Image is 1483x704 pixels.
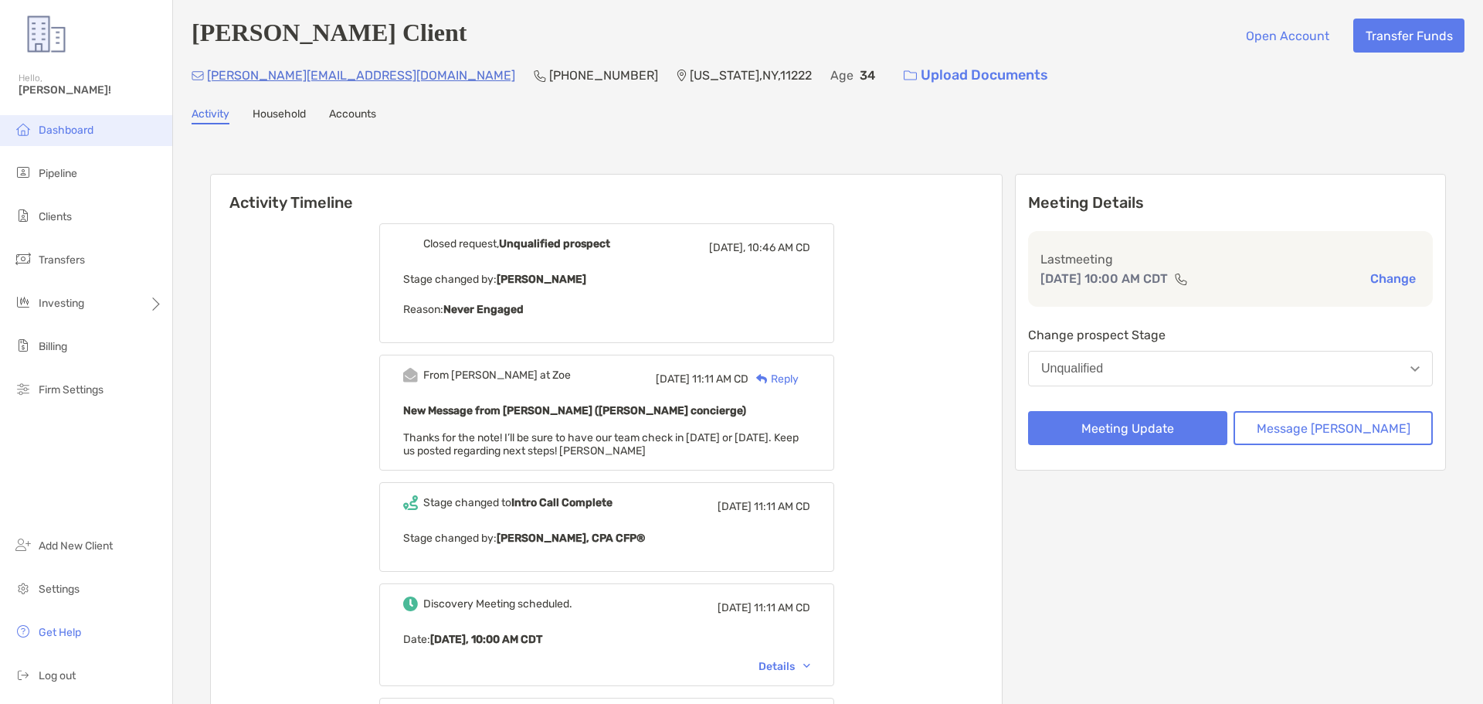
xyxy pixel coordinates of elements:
[14,379,32,398] img: firm-settings icon
[1234,19,1341,53] button: Open Account
[14,250,32,268] img: transfers icon
[403,630,810,649] p: Date :
[39,669,76,682] span: Log out
[677,70,687,82] img: Location Icon
[403,404,746,417] b: New Message from [PERSON_NAME] ([PERSON_NAME] concierge)
[14,536,32,554] img: add_new_client icon
[748,371,799,387] div: Reply
[39,583,80,596] span: Settings
[423,496,613,509] div: Stage changed to
[39,210,72,223] span: Clients
[718,601,752,614] span: [DATE]
[497,273,586,286] b: [PERSON_NAME]
[207,66,515,85] p: [PERSON_NAME][EMAIL_ADDRESS][DOMAIN_NAME]
[39,124,93,137] span: Dashboard
[403,529,810,548] p: Stage changed by:
[709,241,745,254] span: [DATE],
[803,664,810,668] img: Chevron icon
[1366,270,1420,287] button: Change
[511,496,613,509] b: Intro Call Complete
[443,303,524,316] b: Never Engaged
[758,660,810,673] div: Details
[830,66,853,85] p: Age
[549,66,658,85] p: [PHONE_NUMBER]
[329,107,376,124] a: Accounts
[19,6,74,62] img: Zoe Logo
[253,107,306,124] a: Household
[756,374,768,384] img: Reply icon
[14,163,32,182] img: pipeline icon
[1353,19,1464,53] button: Transfer Funds
[14,293,32,311] img: investing icon
[754,500,810,513] span: 11:11 AM CD
[403,495,418,510] img: Event icon
[403,270,810,289] p: Stage changed by:
[1040,250,1420,269] p: Last meeting
[748,241,810,254] span: 10:46 AM CD
[403,431,799,457] span: Thanks for the note! I’ll be sure to have our team check in [DATE] or [DATE]. Keep us posted rega...
[39,539,113,553] span: Add New Client
[499,237,610,250] b: Unqualified prospect
[1028,411,1227,445] button: Meeting Update
[14,622,32,641] img: get-help icon
[1040,269,1168,288] p: [DATE] 10:00 AM CDT
[754,601,810,614] span: 11:11 AM CD
[403,368,418,383] img: Event icon
[534,70,546,82] img: Phone Icon
[1234,411,1433,445] button: Message [PERSON_NAME]
[14,206,32,225] img: clients icon
[1174,273,1188,285] img: communication type
[39,340,67,353] span: Billing
[1041,362,1103,376] div: Unqualified
[690,66,812,85] p: [US_STATE] , NY , 11222
[14,120,32,138] img: dashboard icon
[39,383,104,396] span: Firm Settings
[692,372,748,386] span: 11:11 AM CD
[14,336,32,355] img: billing icon
[403,597,418,611] img: Event icon
[423,597,572,610] div: Discovery Meeting scheduled.
[718,500,752,513] span: [DATE]
[403,236,418,251] img: Event icon
[192,107,229,124] a: Activity
[423,369,571,382] div: From [PERSON_NAME] at Zoe
[211,175,1002,212] h6: Activity Timeline
[39,297,84,310] span: Investing
[14,665,32,684] img: logout icon
[1410,366,1420,372] img: Open dropdown arrow
[430,633,542,646] b: [DATE], 10:00 AM CDT
[192,19,467,53] h4: [PERSON_NAME] Client
[1028,351,1433,386] button: Unqualified
[39,626,81,639] span: Get Help
[1028,325,1433,345] p: Change prospect Stage
[423,237,610,250] div: Closed request,
[14,579,32,597] img: settings icon
[39,253,85,267] span: Transfers
[656,372,690,386] span: [DATE]
[1028,193,1433,213] p: Meeting Details
[904,70,917,81] img: button icon
[19,83,163,97] span: [PERSON_NAME]!
[894,59,1058,92] a: Upload Documents
[192,71,204,80] img: Email Icon
[403,300,810,319] p: Reason:
[497,532,645,545] b: [PERSON_NAME], CPA CFP®
[39,167,77,180] span: Pipeline
[860,66,875,85] p: 34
